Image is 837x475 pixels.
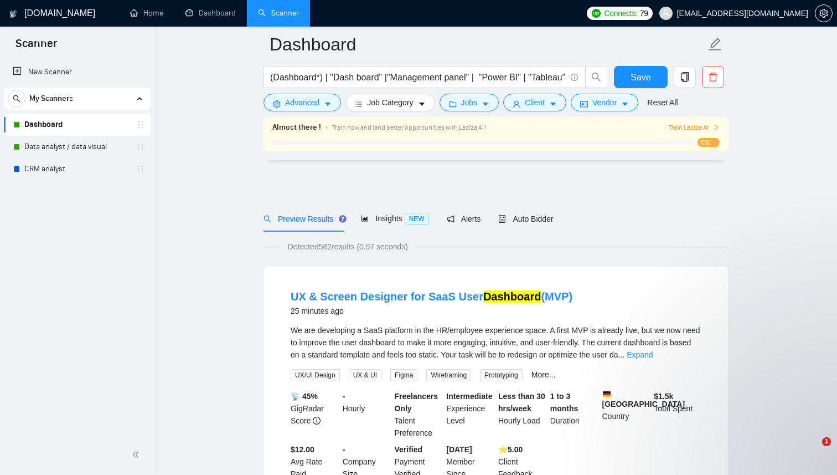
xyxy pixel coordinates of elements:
[549,100,557,108] span: caret-down
[513,100,520,108] span: user
[580,100,588,108] span: idcard
[361,214,428,223] span: Insights
[702,72,724,82] span: delete
[343,445,345,454] b: -
[449,100,457,108] span: folder
[291,304,572,318] div: 25 minutes ago
[713,124,720,131] span: right
[324,100,332,108] span: caret-down
[263,214,343,223] span: Preview Results
[550,392,578,413] b: 1 to 3 months
[285,96,319,109] span: Advanced
[815,9,833,18] a: setting
[571,94,638,111] button: idcardVendorcaret-down
[461,96,478,109] span: Jobs
[338,214,348,224] div: Tooltip anchor
[822,437,831,446] span: 1
[8,90,25,108] button: search
[4,61,151,83] li: New Scanner
[586,72,607,82] span: search
[600,390,652,439] div: Country
[343,392,345,401] b: -
[585,66,607,88] button: search
[440,94,499,111] button: folderJobscaret-down
[291,445,314,454] b: $12.00
[446,392,492,401] b: Intermediate
[340,390,392,439] div: Hourly
[674,72,695,82] span: copy
[288,390,340,439] div: GigRadar Score
[496,390,548,439] div: Hourly Load
[270,70,566,84] input: Search Freelance Jobs...
[367,96,413,109] span: Job Category
[592,9,601,18] img: upwork-logo.png
[647,96,678,109] a: Reset All
[482,100,489,108] span: caret-down
[395,445,423,454] b: Verified
[669,122,720,133] button: Train Laziza AI
[392,390,445,439] div: Talent Preference
[395,392,438,413] b: Freelancers Only
[9,5,17,23] img: logo
[592,96,617,109] span: Vendor
[418,100,426,108] span: caret-down
[8,95,25,103] span: search
[697,138,720,147] span: 0%
[702,66,724,88] button: delete
[291,369,340,381] span: UX/UI Design
[815,4,833,22] button: setting
[280,241,416,253] span: Detected 582 results (0.97 seconds)
[525,96,545,109] span: Client
[447,214,481,223] span: Alerts
[498,214,553,223] span: Auto Bidder
[614,66,668,88] button: Save
[24,158,130,180] a: CRM analyst
[708,37,722,52] span: edit
[136,165,145,173] span: holder
[446,445,472,454] b: [DATE]
[480,369,523,381] span: Prototyping
[498,215,506,223] span: robot
[444,390,496,439] div: Experience Level
[447,215,454,223] span: notification
[571,74,578,81] span: info-circle
[258,8,299,18] a: searchScanner
[136,142,145,151] span: holder
[674,66,696,88] button: copy
[263,94,341,111] button: settingAdvancedcaret-down
[548,390,600,439] div: Duration
[349,369,381,381] span: UX & UI
[603,390,611,398] img: 🇩🇪
[602,390,685,408] b: [GEOGRAPHIC_DATA]
[799,437,826,464] iframe: Intercom live chat
[291,324,701,361] div: We are developing a SaaS platform in the HR/employee experience space. A first MVP is already liv...
[132,449,143,460] span: double-left
[29,88,73,110] span: My Scanners
[4,88,151,180] li: My Scanners
[627,350,653,359] a: Expand
[531,370,556,379] a: More...
[13,61,142,83] a: New Scanner
[405,213,429,225] span: NEW
[273,100,281,108] span: setting
[291,392,318,401] b: 📡 45%
[618,350,624,359] span: ...
[662,9,670,17] span: user
[631,70,650,84] span: Save
[483,290,541,303] mark: Dashboard
[390,369,417,381] span: Figma
[291,290,572,303] a: UX & Screen Designer for SaaS UserDashboard(MVP)
[24,136,130,158] a: Data analyst / data visual
[291,326,700,359] span: We are developing a SaaS platform in the HR/employee experience space. A first MVP is already liv...
[24,114,130,136] a: Dashboard
[604,7,637,19] span: Connects:
[313,417,321,425] span: info-circle
[498,392,545,413] b: Less than 30 hrs/week
[426,369,471,381] span: Wireframing
[345,94,435,111] button: barsJob Categorycaret-down
[7,35,66,59] span: Scanner
[503,94,566,111] button: userClientcaret-down
[272,121,321,134] span: Almost there !
[185,8,236,18] a: dashboardDashboard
